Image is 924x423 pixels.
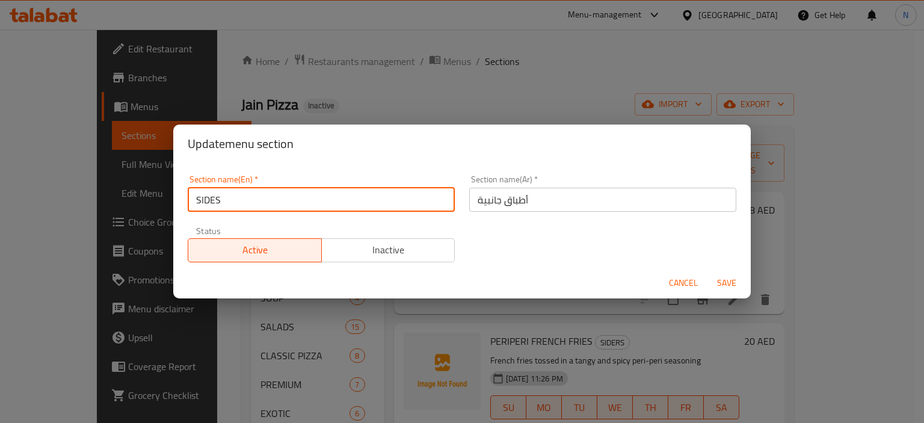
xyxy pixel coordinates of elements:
span: Active [193,241,317,259]
button: Cancel [664,272,703,294]
button: Active [188,238,322,262]
button: Save [707,272,746,294]
span: Inactive [327,241,451,259]
button: Inactive [321,238,455,262]
input: Please enter section name(ar) [469,188,736,212]
input: Please enter section name(en) [188,188,455,212]
span: Save [712,276,741,291]
span: Cancel [669,276,698,291]
h2: Update menu section [188,134,736,153]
